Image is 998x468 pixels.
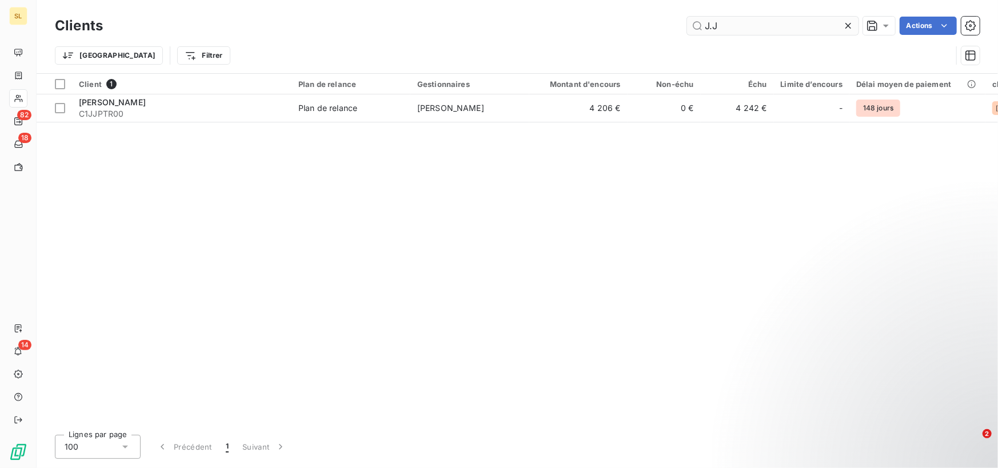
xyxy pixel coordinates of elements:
button: Filtrer [177,46,230,65]
h3: Clients [55,15,103,36]
div: Limite d’encours [781,80,843,89]
span: 148 jours [856,100,900,117]
div: Non-échu [634,80,694,89]
button: Précédent [150,435,219,459]
button: Actions [900,17,957,35]
iframe: Intercom live chat [959,429,987,457]
td: 4 242 € [701,94,774,122]
span: - [839,102,843,114]
button: Suivant [235,435,293,459]
div: Délai moyen de paiement [856,80,979,89]
div: Échu [708,80,767,89]
span: 1 [106,79,117,89]
div: Gestionnaires [417,80,522,89]
div: Montant d'encours [536,80,621,89]
div: Plan de relance [298,80,404,89]
button: 1 [219,435,235,459]
span: [PERSON_NAME] [79,97,146,107]
iframe: Intercom notifications message [769,357,998,437]
span: Client [79,80,102,89]
button: [GEOGRAPHIC_DATA] [55,46,163,65]
span: 82 [17,110,31,120]
input: Rechercher [687,17,859,35]
td: 4 206 € [529,94,628,122]
div: SL [9,7,27,25]
span: [PERSON_NAME] [417,103,484,113]
div: Plan de relance [298,102,357,114]
span: 100 [65,441,78,453]
span: C1JJPTR00 [79,108,285,120]
span: 14 [18,340,31,350]
td: 0 € [628,94,701,122]
span: 1 [226,441,229,453]
span: 2 [983,429,992,438]
span: 18 [18,133,31,143]
img: Logo LeanPay [9,443,27,461]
